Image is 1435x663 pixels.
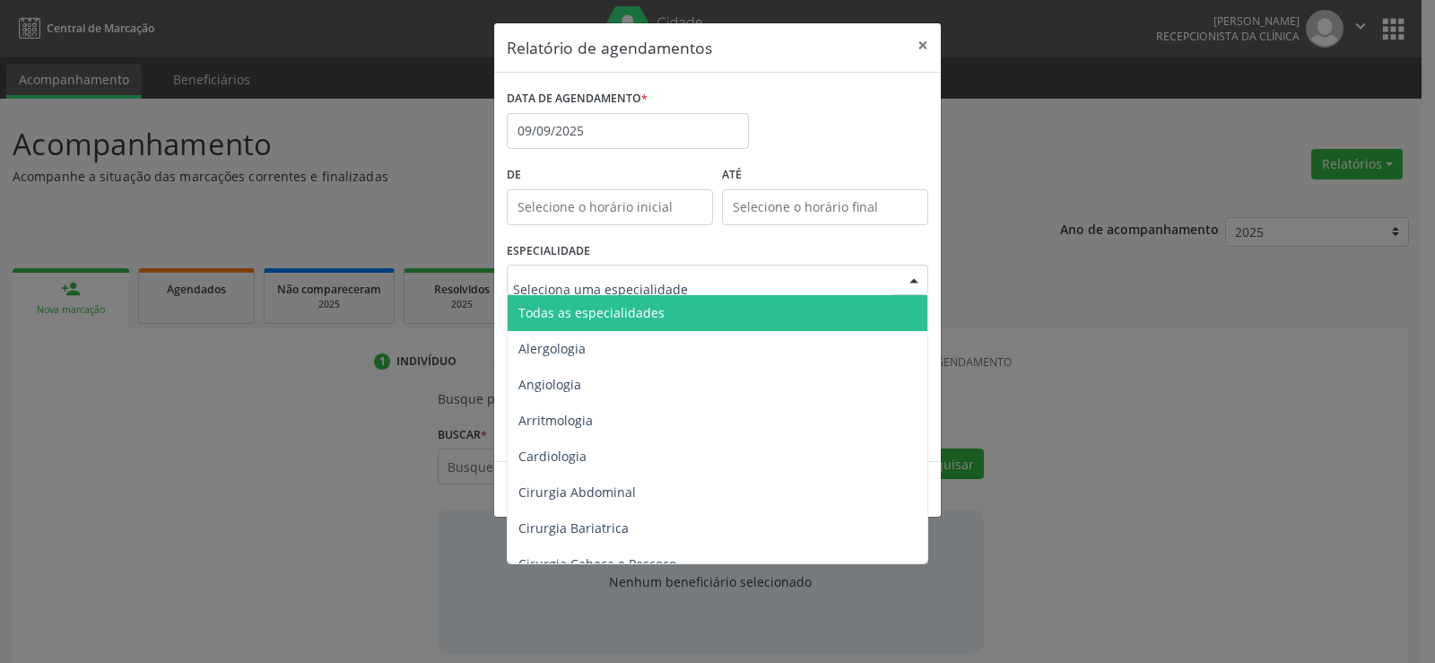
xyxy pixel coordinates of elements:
[507,161,713,189] label: De
[507,189,713,225] input: Selecione o horário inicial
[518,340,586,357] span: Alergologia
[518,448,587,465] span: Cardiologia
[518,304,665,321] span: Todas as especialidades
[518,555,676,572] span: Cirurgia Cabeça e Pescoço
[722,189,928,225] input: Selecione o horário final
[518,376,581,393] span: Angiologia
[507,113,749,149] input: Selecione uma data ou intervalo
[518,412,593,429] span: Arritmologia
[518,484,636,501] span: Cirurgia Abdominal
[507,36,712,59] h5: Relatório de agendamentos
[722,161,928,189] label: ATÉ
[513,271,891,307] input: Seleciona uma especialidade
[507,85,648,113] label: DATA DE AGENDAMENTO
[507,238,590,266] label: ESPECIALIDADE
[905,23,941,67] button: Close
[518,519,629,537] span: Cirurgia Bariatrica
